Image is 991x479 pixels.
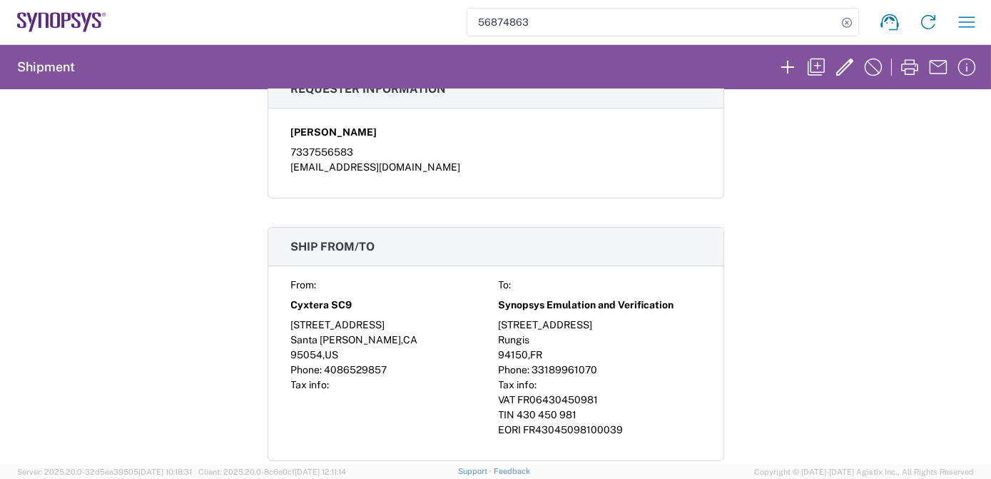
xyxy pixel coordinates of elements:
[499,394,516,405] span: VAT
[524,424,624,435] span: FR43045098100039
[531,349,543,360] span: FR
[499,409,515,420] span: TIN
[291,125,377,140] span: [PERSON_NAME]
[198,468,346,476] span: Client: 2025.20.0-8c6e0cf
[402,334,404,346] span: ,
[291,82,447,96] span: Requester information
[325,349,339,360] span: US
[291,364,322,375] span: Phone:
[291,240,375,253] span: Ship from/to
[532,364,598,375] span: 33189961070
[325,364,387,375] span: 4086529857
[754,465,974,478] span: Copyright © [DATE]-[DATE] Agistix Inc., All Rights Reserved
[323,349,325,360] span: ,
[291,379,330,390] span: Tax info:
[291,334,402,346] span: Santa [PERSON_NAME]
[499,379,537,390] span: Tax info:
[529,349,531,360] span: ,
[404,334,418,346] span: CA
[17,59,75,76] h2: Shipment
[499,334,530,346] span: Rungis
[467,9,837,36] input: Shipment, tracking or reference number
[295,468,346,476] span: [DATE] 12:11:14
[517,409,577,420] span: 430 450 981
[17,468,192,476] span: Server: 2025.20.0-32d5ea39505
[291,160,701,175] div: [EMAIL_ADDRESS][DOMAIN_NAME]
[291,279,317,291] span: From:
[291,349,323,360] span: 95054
[499,318,701,333] div: [STREET_ADDRESS]
[494,467,530,475] a: Feedback
[518,394,599,405] span: FR06430450981
[291,145,701,160] div: 7337556583
[458,467,494,475] a: Support
[499,364,530,375] span: Phone:
[499,298,674,313] span: Synopsys Emulation and Verification
[499,279,512,291] span: To:
[291,318,493,333] div: [STREET_ADDRESS]
[499,424,522,435] span: EORI
[138,468,192,476] span: [DATE] 10:18:31
[291,298,352,313] span: Cyxtera SC9
[499,349,529,360] span: 94150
